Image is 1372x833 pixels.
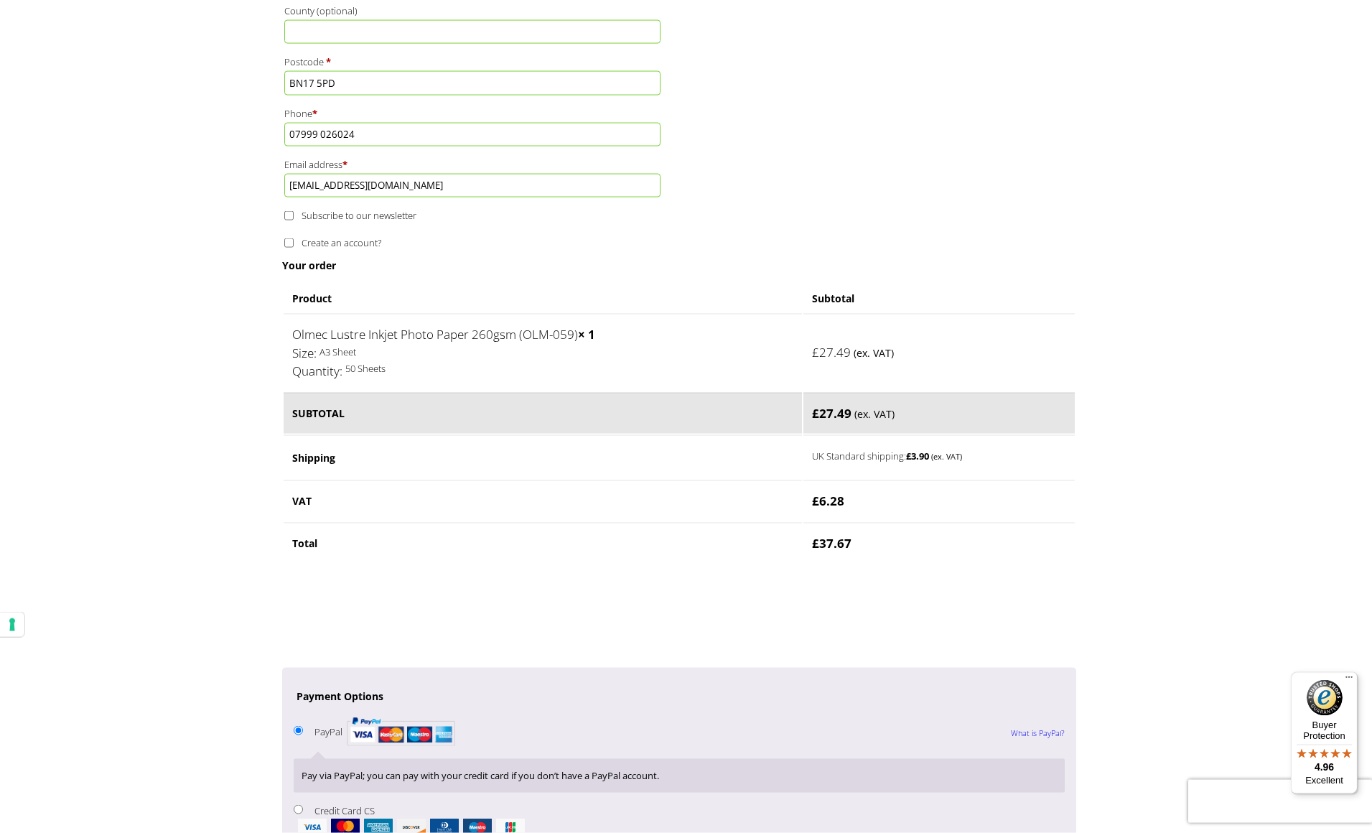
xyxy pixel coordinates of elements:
iframe: reCAPTCHA [1188,780,1372,823]
button: Trusted Shops TrustmarkBuyer Protection4.96Excellent [1291,672,1358,794]
span: Subscribe to our newsletter [302,209,416,222]
small: (ex. VAT) [854,346,894,360]
p: Buyer Protection [1291,720,1358,741]
label: Postcode [284,52,661,71]
input: Create an account? [284,238,294,248]
label: Email address [284,155,661,174]
td: Olmec Lustre Inkjet Photo Paper 260gsm (OLM-059) [284,314,803,391]
input: Subscribe to our newsletter [284,211,294,220]
bdi: 3.90 [906,450,929,462]
bdi: 27.49 [812,344,851,360]
th: VAT [284,480,803,521]
small: (ex. VAT) [854,407,895,421]
a: What is PayPal? [1011,715,1065,752]
small: (ex. VAT) [931,451,962,462]
dt: Quantity: [292,362,342,381]
th: Total [284,523,803,564]
p: Pay via PayPal; you can pay with your credit card if you don’t have a PayPal account. [302,768,1055,784]
label: Phone [284,104,661,123]
p: 50 Sheets [292,360,794,377]
bdi: 6.28 [812,493,844,509]
bdi: 37.67 [812,535,851,552]
label: PayPal [314,725,455,738]
img: Trusted Shops Trustmark [1307,680,1343,716]
span: £ [812,344,819,360]
strong: × 1 [578,326,595,343]
iframe: reCAPTCHA [282,582,500,638]
th: Subtotal [803,284,1074,312]
span: £ [812,493,819,509]
dt: Size: [292,344,317,363]
span: £ [812,535,819,552]
h3: Your order [282,259,1076,272]
span: (optional) [317,4,358,17]
bdi: 27.49 [812,405,851,422]
span: £ [812,405,819,422]
img: PayPal acceptance mark [347,713,455,750]
button: Menu [1340,672,1358,689]
p: A3 Sheet [292,344,794,360]
p: Excellent [1291,775,1358,786]
span: Create an account? [302,236,381,249]
th: Shipping [284,435,803,479]
th: Product [284,284,803,312]
label: County [284,1,661,20]
label: UK Standard shipping: [812,447,1040,464]
th: Subtotal [284,393,803,434]
span: £ [906,450,911,462]
span: 4.96 [1315,761,1334,773]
